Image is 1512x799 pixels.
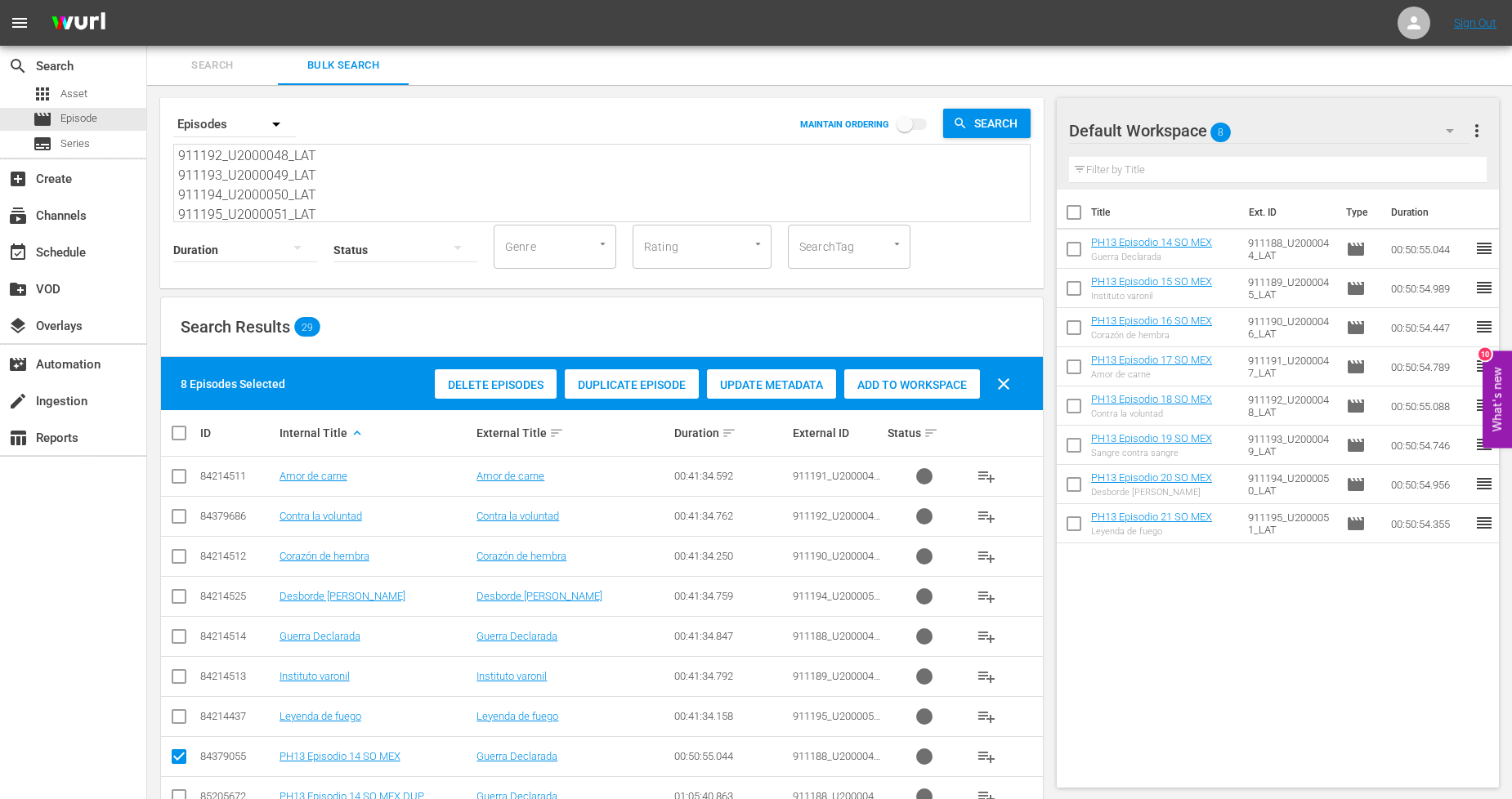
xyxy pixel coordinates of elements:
[1241,269,1340,308] td: 911189_U2000045_LAT
[968,109,1031,138] span: Search
[280,630,360,642] a: Guerra Declarada
[200,550,275,562] div: 84214512
[60,110,97,127] span: Episode
[1346,239,1366,259] span: Episode
[200,510,275,522] div: 84379686
[280,423,472,443] div: Internal Title
[280,710,361,722] a: Leyenda de fuego
[793,550,880,574] span: 911190_U2000046_LAT
[565,378,699,391] span: Duplicate Episode
[10,13,29,33] span: menu
[674,423,788,443] div: Duration
[60,136,90,152] span: Series
[435,369,557,399] button: Delete Episodes
[1091,252,1212,262] div: Guerra Declarada
[1091,471,1212,484] a: PH13 Episodio 20 SO MEX
[1474,395,1494,415] span: reorder
[1091,448,1212,458] div: Sangre contra sangre
[977,547,996,566] span: playlist_add
[1091,511,1212,523] a: PH13 Episodio 21 SO MEX
[977,627,996,646] span: playlist_add
[1336,190,1381,235] th: Type
[793,750,880,774] span: 911188_U2000044_LAT
[178,147,1030,221] textarea: 911188_U2000044_LAT 911189_U2000045_LAT 911190_U2000046_LAT 911191_U2000047_LAT 911192_U2000048_L...
[181,376,285,392] div: 8 Episodes Selected
[1091,291,1212,301] div: Instituto varonil
[674,750,788,762] div: 00:50:55.044
[1478,348,1492,361] div: 10
[595,236,611,252] button: Open
[8,243,28,262] span: Schedule
[1069,108,1470,154] div: Default Workspace
[967,457,1006,496] button: playlist_add
[1385,347,1474,386] td: 00:50:54.789
[674,710,788,722] div: 00:41:34.158
[1241,230,1340,269] td: 911188_U2000044_LAT
[1381,190,1479,235] th: Duration
[967,617,1006,656] button: playlist_add
[1385,308,1474,347] td: 00:50:54.447
[1474,278,1494,297] span: reorder
[476,510,559,522] a: Contra la voluntad
[435,378,557,391] span: Delete Episodes
[943,109,1031,138] button: Search
[1091,236,1212,248] a: PH13 Episodio 14 SO MEX
[280,470,347,482] a: Amor de carne
[967,577,1006,616] button: playlist_add
[549,426,564,440] span: sort
[1467,111,1487,150] button: more_vert
[476,470,544,482] a: Amor de carne
[967,657,1006,696] button: playlist_add
[1385,465,1474,504] td: 00:50:54.956
[1239,190,1336,235] th: Ext. ID
[793,510,880,534] span: 911192_U2000048_LAT
[157,56,268,75] span: Search
[674,510,788,522] div: 00:41:34.762
[888,423,962,443] div: Status
[173,101,296,147] div: Episodes
[476,550,566,562] a: Corazón de hembra
[1385,230,1474,269] td: 00:50:55.044
[476,670,547,682] a: Instituto varonil
[1454,16,1496,29] a: Sign Out
[1241,386,1340,426] td: 911192_U2000048_LAT
[200,710,275,722] div: 84214437
[1346,396,1366,416] span: Episode
[200,470,275,482] div: 84214511
[8,428,28,448] span: Reports
[793,710,880,734] span: 911195_U2000051_LAT
[793,426,883,440] div: External ID
[967,737,1006,776] button: playlist_add
[476,710,558,722] a: Leyenda de fuego
[674,670,788,682] div: 00:41:34.792
[8,206,28,225] span: subscriptions
[967,497,1006,536] button: playlist_add
[977,587,996,606] span: playlist_add
[1385,386,1474,426] td: 00:50:55.088
[1091,354,1212,366] a: PH13 Episodio 17 SO MEX
[476,750,557,762] a: Guerra Declarada
[200,750,275,762] div: 84379055
[200,670,275,682] div: 84214513
[674,590,788,602] div: 00:41:34.759
[1474,239,1494,258] span: reorder
[476,590,602,602] a: Desborde [PERSON_NAME]
[1385,269,1474,308] td: 00:50:54.989
[8,316,28,336] span: Overlays
[707,369,836,399] button: Update Metadata
[8,169,28,189] span: Create
[1091,393,1212,405] a: PH13 Episodio 18 SO MEX
[1241,426,1340,465] td: 911193_U2000049_LAT
[1474,317,1494,337] span: reorder
[844,369,980,399] button: Add to Workspace
[994,374,1013,394] span: clear
[1346,435,1366,455] span: Episode
[924,426,938,440] span: sort
[1346,475,1366,494] span: Episode
[476,630,557,642] a: Guerra Declarada
[889,236,905,252] button: Open
[200,426,275,440] div: ID
[1091,369,1212,380] div: Amor de carne
[674,470,788,482] div: 00:41:34.592
[674,550,788,562] div: 00:41:34.250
